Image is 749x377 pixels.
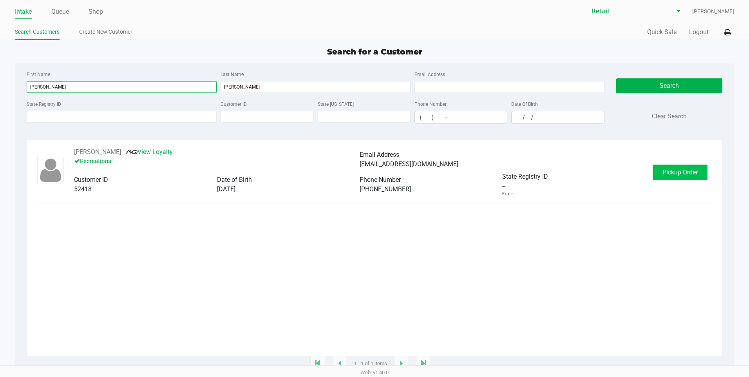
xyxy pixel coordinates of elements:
[74,176,108,183] span: Customer ID
[51,6,69,17] a: Queue
[74,185,92,193] span: 52418
[647,27,677,37] button: Quick Sale
[360,185,411,193] span: [PHONE_NUMBER]
[395,356,408,372] app-submit-button: Next
[89,6,103,17] a: Shop
[79,27,132,37] a: Create New Customer
[414,71,445,78] label: Email Address
[360,176,401,183] span: Phone Number
[692,7,734,16] span: [PERSON_NAME]
[217,185,235,193] span: [DATE]
[502,173,548,180] span: State Registry ID
[511,101,538,108] label: Date Of Birth
[360,370,389,375] span: Web: v1.40.0
[360,151,399,158] span: Email Address
[221,71,244,78] label: Last Name
[310,356,325,372] app-submit-button: Move to first page
[511,111,604,124] kendo-maskedtextbox: Format: MM/DD/YYYY
[502,191,514,198] div: Exp: --
[512,111,604,123] input: Format: MM/DD/YYYY
[652,112,687,121] button: Clear Search
[126,148,173,156] a: View Loyalty
[592,7,668,16] span: Retail
[414,101,447,108] label: Phone Number
[333,356,346,372] app-submit-button: Previous
[414,111,507,124] kendo-maskedtextbox: Format: (999) 999-9999
[502,181,505,191] span: --
[616,78,722,93] button: Search
[27,71,50,78] label: First Name
[27,101,61,108] label: State Registry ID
[662,169,698,176] span: Pickup Order
[653,165,707,180] button: Pickup Order
[415,111,507,123] input: Format: (999) 999-9999
[15,6,32,17] a: Intake
[360,160,458,168] span: [EMAIL_ADDRESS][DOMAIN_NAME]
[354,360,387,368] span: 1 - 1 of 1 items
[689,27,709,37] button: Logout
[327,47,422,56] span: Search for a Customer
[74,147,121,157] button: See customer info
[74,157,360,166] p: Recreational
[673,4,684,18] button: Select
[15,27,60,37] a: Search Customers
[217,176,252,183] span: Date of Birth
[221,101,247,108] label: Customer ID
[416,356,431,372] app-submit-button: Move to last page
[318,101,354,108] label: State [US_STATE]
